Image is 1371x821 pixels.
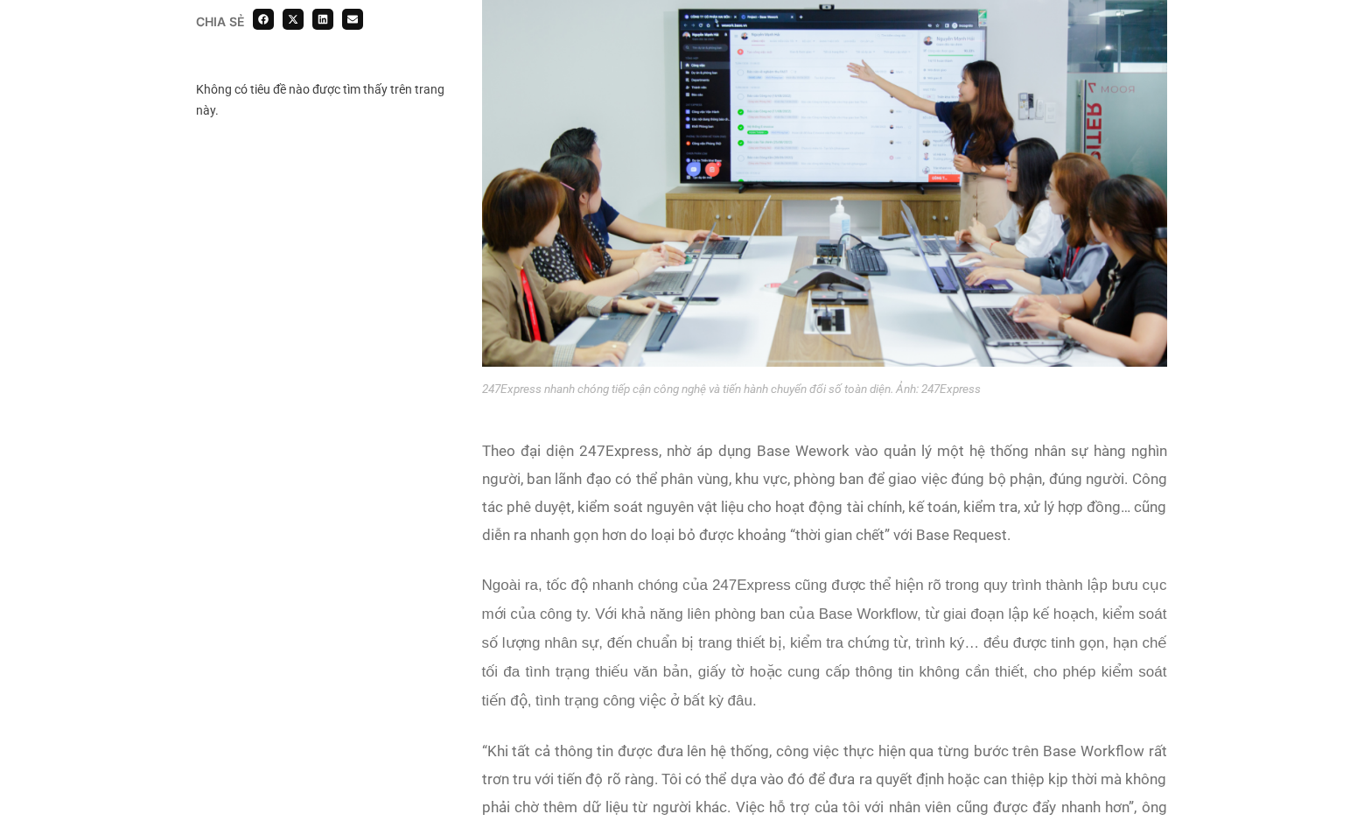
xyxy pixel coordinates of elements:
div: Share on linkedin [312,9,333,30]
div: Share on x-twitter [283,9,304,30]
div: Share on facebook [253,9,274,30]
p: Theo đại diện 247Express, nhờ áp dụng Base Wework vào quản lý một hệ thống nhân sự hàng nghìn ngư... [482,437,1167,549]
div: Chia sẻ [196,16,244,28]
span: Ngoài ra, tốc độ nhanh chóng của 247Express cũng được thể hiện rõ trong quy trình thành lập bưu c... [482,577,1167,709]
div: Share on email [342,9,363,30]
figcaption: 247Express nhanh chóng tiếp cận công nghệ và tiến hành chuyển đổi số toàn diện. Ảnh: 247Express [482,367,1167,410]
div: Không có tiêu đề nào được tìm thấy trên trang này. [196,79,456,121]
